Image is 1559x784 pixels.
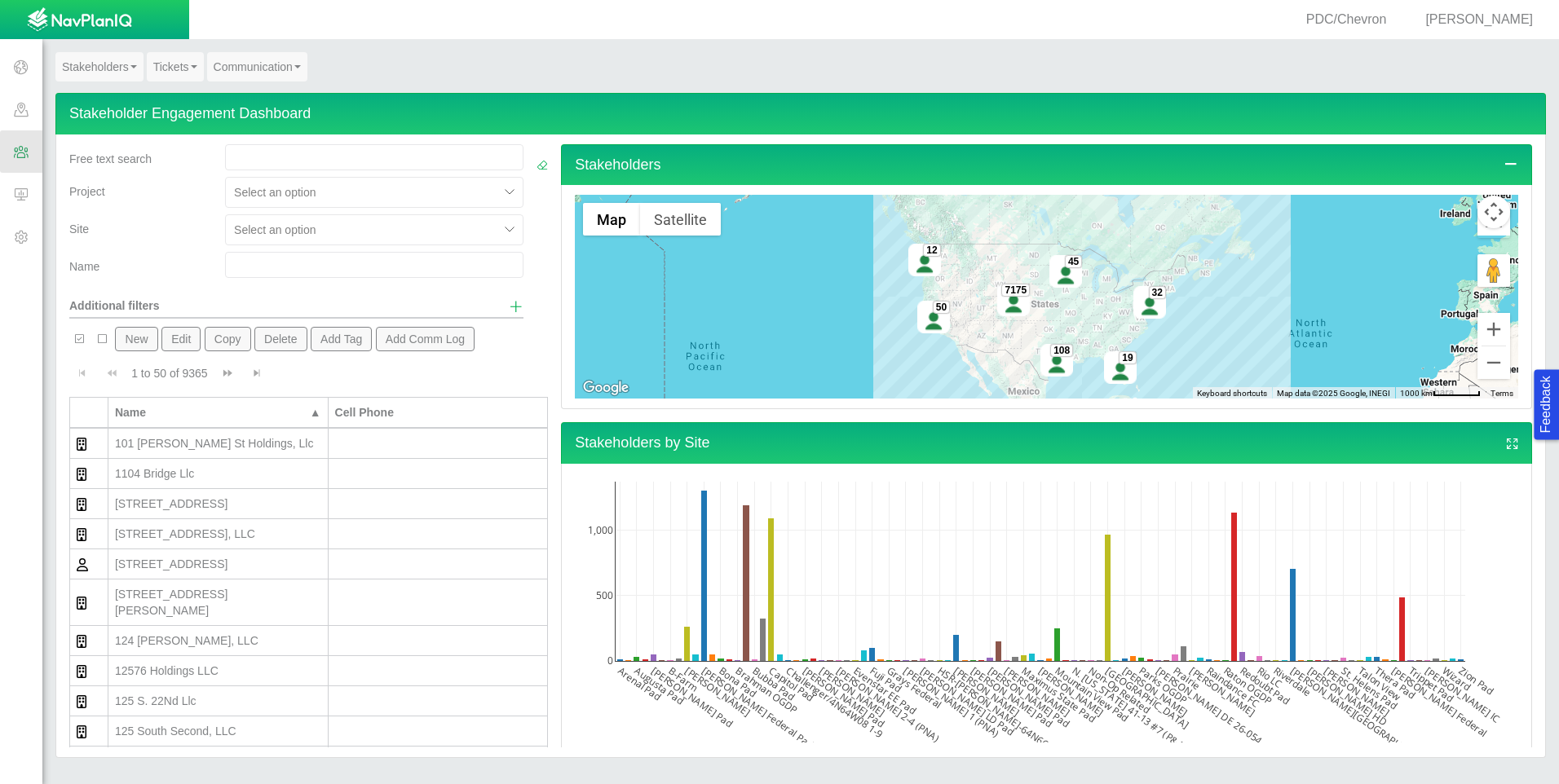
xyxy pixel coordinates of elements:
[254,327,307,351] button: Delete
[77,695,86,708] img: CRM_Stakeholders$CRM_Images$building_regular.svg
[70,716,108,747] td: Organization
[583,203,640,236] button: Show street map
[115,496,321,512] div: [STREET_ADDRESS]
[1119,351,1136,364] div: 19
[77,438,86,451] img: CRM_Stakeholders$CRM_Images$building_regular.svg
[70,489,108,519] td: Organization
[70,459,108,489] td: Organization
[310,406,321,419] span: ▲
[77,558,88,571] img: CRM_Stakeholders$CRM_Images$user_regular.svg
[77,528,86,541] img: CRM_Stakeholders$CRM_Images$building_regular.svg
[115,526,321,542] div: [STREET_ADDRESS], LLC
[640,203,721,236] button: Show satellite imagery
[214,358,241,389] button: Go to next page
[115,435,321,451] div: 101 [PERSON_NAME] St Holdings, Llc
[108,747,329,777] td: 13604 KRAMERIA ST, LLC
[329,397,549,429] th: Cell Phone
[108,429,329,459] td: 101 Jessup St Holdings, Llc
[69,299,159,312] span: Additional filters
[77,635,86,648] img: CRM_Stakeholders$CRM_Images$building_regular.svg
[70,549,108,579] td: Stakeholder
[1534,369,1559,439] button: Feedback
[108,656,329,686] td: 12576 Holdings LLC
[115,586,321,619] div: [STREET_ADDRESS][PERSON_NAME]
[77,468,86,481] img: CRM_Stakeholders$CRM_Images$building_regular.svg
[69,260,99,273] span: Name
[70,579,108,626] td: Organization
[70,519,108,549] td: Organization
[1050,345,1073,358] div: 108
[55,93,1546,134] h4: Stakeholder Engagement Dashboard
[1148,286,1165,299] div: 32
[207,52,307,81] a: Communication
[115,632,321,649] div: 124 [PERSON_NAME], LLC
[579,377,633,399] a: Open this area in Google Maps (opens a new window)
[115,723,321,739] div: 125 South Second, LLC
[115,404,306,421] div: Name
[115,663,321,679] div: 12576 Holdings LLC
[1477,313,1510,346] button: Zoom in
[1065,255,1082,268] div: 45
[1477,346,1510,379] button: Zoom out
[161,327,201,351] button: Edit
[1425,12,1533,26] span: [PERSON_NAME]
[1491,389,1513,398] a: Terms (opens in new tab)
[108,519,329,549] td: 118 N. 1ST STREET, LLC
[1277,389,1390,398] span: Map data ©2025 Google, INEGI
[1477,196,1510,228] button: Map camera controls
[77,597,86,610] img: CRM_Stakeholders$CRM_Images$building_regular.svg
[70,686,108,716] td: Organization
[77,665,86,678] img: CRM_Stakeholders$CRM_Images$building_regular.svg
[311,327,373,351] button: Add Tag
[335,404,541,421] div: Cell Phone
[70,656,108,686] td: Organization
[1395,387,1486,399] button: Map Scale: 1000 km per 55 pixels
[1477,254,1510,287] button: Drag Pegman onto the map to open Street View
[108,579,329,626] td: 121 Mather Circle, Llc
[69,222,89,236] span: Site
[579,377,633,399] img: Google
[108,459,329,489] td: 1104 Bridge Llc
[561,422,1532,464] h4: Stakeholders by Site
[108,489,329,519] td: 111 S 3Rd St Llc
[108,626,329,656] td: 124 N. RUTHERFORD, LLC
[108,549,329,579] td: 119 County Road 15, Tenant
[923,244,940,257] div: 12
[1400,389,1433,398] span: 1000 km
[115,693,321,709] div: 125 S. 22Nd Llc
[69,185,105,198] span: Project
[70,747,108,777] td: Organization
[932,302,949,315] div: 50
[77,498,86,511] img: CRM_Stakeholders$CRM_Images$building_regular.svg
[205,327,251,351] button: Copy
[55,52,144,81] a: Stakeholders
[69,284,212,314] div: Additional filters
[108,716,329,747] td: 125 South Second, LLC
[115,556,321,572] div: [STREET_ADDRESS]
[69,358,548,389] div: Pagination
[27,7,132,33] img: UrbanGroupSolutionsTheme$USG_Images$logo.png
[1505,434,1520,454] a: View full screen
[1197,388,1267,399] button: Keyboard shortcuts
[108,686,329,716] td: 125 S. 22Nd Llc
[147,52,204,81] a: Tickets
[561,185,1532,409] div: Stakeholders
[376,327,475,351] button: Add Comm Log
[77,725,86,738] img: CRM_Stakeholders$CRM_Images$building_regular.svg
[115,465,321,482] div: 1104 Bridge Llc
[1406,11,1539,29] div: [PERSON_NAME]
[537,157,548,174] a: Clear Filters
[1306,12,1387,26] span: PDC/Chevron
[70,626,108,656] td: Organization
[1001,284,1030,297] div: 7175
[108,397,329,429] th: Name
[561,144,1532,186] h4: Stakeholders
[70,429,108,459] td: Organization
[244,358,270,389] button: Go to last page
[125,365,214,388] div: 1 to 50 of 9365
[69,152,152,165] span: Free text search
[115,327,157,351] button: New
[509,297,523,317] a: Show additional filters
